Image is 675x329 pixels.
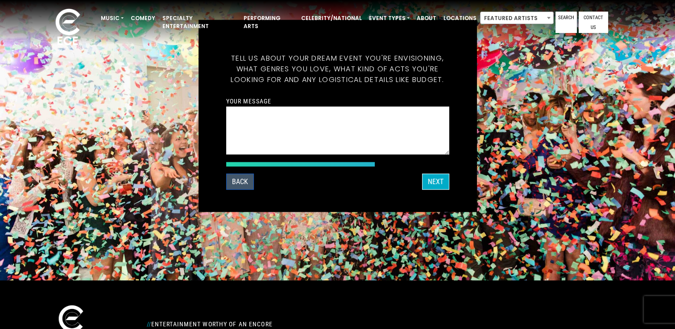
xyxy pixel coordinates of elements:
a: Performing Arts [240,11,298,34]
span: Featured Artists [480,12,553,25]
img: ece_new_logo_whitev2-1.png [46,6,90,49]
button: NEXT [422,174,449,190]
span: Featured Artists [480,12,554,24]
a: Locations [440,11,480,26]
a: Event Types [365,11,413,26]
a: About [413,11,440,26]
span: // [147,321,151,328]
a: Comedy [127,11,159,26]
a: Music [97,11,127,26]
a: Specialty Entertainment [159,11,240,34]
a: Celebrity/National [298,11,365,26]
button: Back [226,174,254,190]
a: Search [555,12,577,33]
label: Your message [226,97,271,105]
a: Contact Us [579,12,608,33]
h5: Tell us about your dream event you're envisioning, what genres you love, what kind of acts you're... [226,42,449,96]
